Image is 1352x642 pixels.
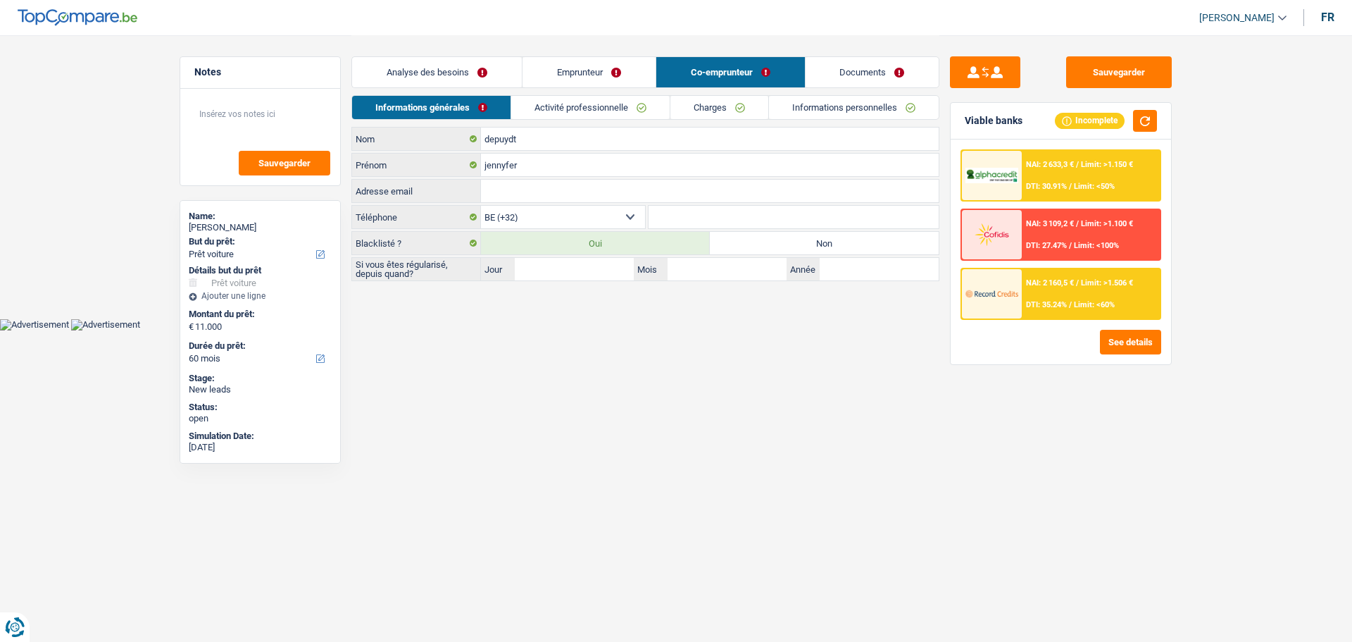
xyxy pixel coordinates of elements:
[670,96,768,119] a: Charges
[668,258,787,280] input: MM
[352,96,511,119] a: Informations générales
[656,57,805,87] a: Co-emprunteur
[1026,300,1067,309] span: DTI: 35.24%
[189,236,329,247] label: But du prêt:
[806,57,939,87] a: Documents
[352,57,522,87] a: Analyse des besoins
[189,211,332,222] div: Name:
[71,319,140,331] img: Advertisement
[189,373,332,384] div: Stage:
[965,168,1018,184] img: AlphaCredit
[1026,182,1067,191] span: DTI: 30.91%
[1081,160,1133,169] span: Limit: >1.150 €
[1066,56,1172,88] button: Sauvegarder
[352,180,481,202] label: Adresse email
[1026,160,1074,169] span: NAI: 2 633,3 €
[189,265,332,276] div: Détails but du prêt
[1188,6,1287,30] a: [PERSON_NAME]
[481,258,515,280] label: Jour
[511,96,670,119] a: Activité professionnelle
[787,258,820,280] label: Année
[769,96,939,119] a: Informations personnelles
[189,442,332,453] div: [DATE]
[1321,11,1334,24] div: fr
[1074,300,1115,309] span: Limit: <60%
[189,431,332,442] div: Simulation Date:
[1026,278,1074,288] span: NAI: 2 160,5 €
[189,222,332,233] div: [PERSON_NAME]
[352,154,481,176] label: Prénom
[1069,300,1072,309] span: /
[189,384,332,395] div: New leads
[239,151,330,175] button: Sauvegarder
[1076,219,1079,228] span: /
[1076,278,1079,288] span: /
[189,402,332,413] div: Status:
[965,280,1018,307] img: Record Credits
[1081,219,1133,228] span: Limit: >1.100 €
[194,66,326,78] h5: Notes
[189,321,194,333] span: €
[352,232,481,254] label: Blacklisté ?
[18,9,137,26] img: TopCompare Logo
[189,309,329,320] label: Montant du prêt:
[352,206,481,228] label: Téléphone
[481,232,710,254] label: Oui
[634,258,668,280] label: Mois
[710,232,939,254] label: Non
[1199,12,1275,24] span: [PERSON_NAME]
[189,340,329,352] label: Durée du prêt:
[189,291,332,301] div: Ajouter une ligne
[1069,182,1072,191] span: /
[1100,330,1161,354] button: See details
[820,258,939,280] input: AAAA
[1026,219,1074,228] span: NAI: 3 109,2 €
[258,159,311,168] span: Sauvegarder
[965,221,1018,247] img: Cofidis
[1026,241,1067,250] span: DTI: 27.47%
[1074,241,1119,250] span: Limit: <100%
[1055,113,1125,128] div: Incomplete
[1076,160,1079,169] span: /
[1081,278,1133,288] span: Limit: >1.506 €
[965,115,1022,127] div: Viable banks
[522,57,656,87] a: Emprunteur
[352,128,481,150] label: Nom
[189,413,332,424] div: open
[1069,241,1072,250] span: /
[515,258,634,280] input: JJ
[649,206,939,228] input: 401020304
[352,258,481,280] label: Si vous êtes régularisé, depuis quand?
[1074,182,1115,191] span: Limit: <50%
